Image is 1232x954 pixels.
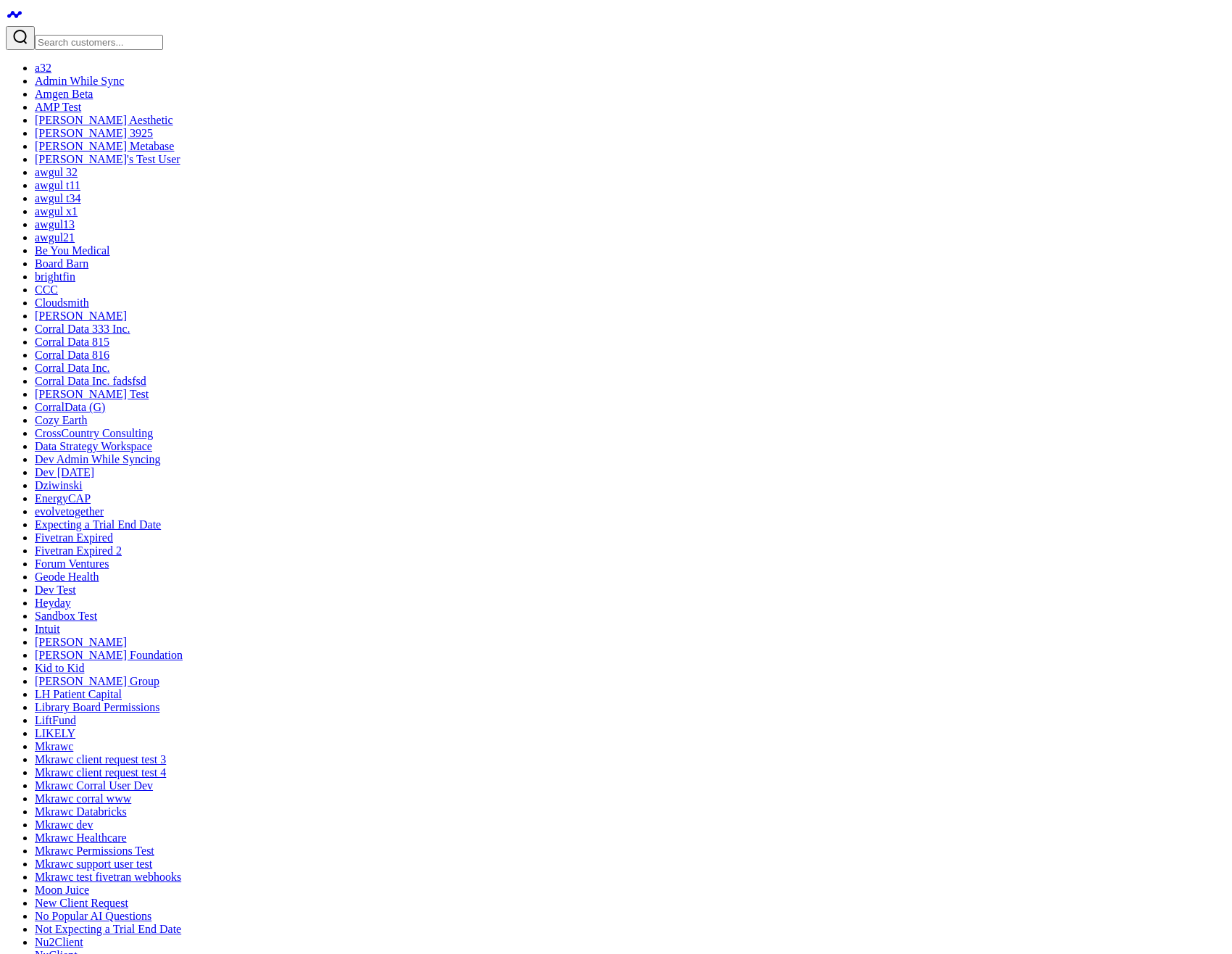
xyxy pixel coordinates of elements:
[6,26,35,50] button: Search customers button
[35,75,124,87] a: Admin While Sync
[35,414,87,426] a: Cozy Earth
[35,127,153,139] a: [PERSON_NAME] 3925
[35,662,84,674] a: Kid to Kid
[35,375,146,387] a: Corral Data Inc. fadsfsd
[35,192,81,204] a: awgul t34
[35,336,109,348] a: Corral Data 815
[35,649,183,661] a: [PERSON_NAME] Foundation
[35,714,76,726] a: LiftFund
[35,349,109,361] a: Corral Data 816
[35,557,109,570] a: Forum Ventures
[35,701,159,713] a: Library Board Permissions
[35,401,105,413] a: CorralData (G)
[35,362,110,374] a: Corral Data Inc.
[35,388,149,400] a: [PERSON_NAME] Test
[35,492,91,505] a: EnergyCAP
[35,584,76,596] a: Dev Test
[35,923,181,935] a: Not Expecting a Trial End Date
[35,610,97,622] a: Sandbox Test
[35,805,127,818] a: Mkrawc Databricks
[35,727,75,739] a: LIKELY
[35,740,73,752] a: Mkrawc
[35,114,173,126] a: [PERSON_NAME] Aesthetic
[35,244,110,257] a: Be You Medical
[35,88,93,100] a: Amgen Beta
[35,884,89,896] a: Moon Juice
[35,440,152,452] a: Data Strategy Workspace
[35,597,71,609] a: Heyday
[35,910,151,922] a: No Popular AI Questions
[35,936,83,948] a: Nu2Client
[35,858,152,870] a: Mkrawc support user test
[35,427,153,439] a: CrossCountry Consulting
[35,675,159,687] a: [PERSON_NAME] Group
[35,623,60,635] a: Intuit
[35,505,104,518] a: evolvetogether
[35,218,75,231] a: awgul13
[35,62,51,74] a: a32
[35,636,127,648] a: [PERSON_NAME]
[35,453,160,465] a: Dev Admin While Syncing
[35,166,78,178] a: awgul 32
[35,688,122,700] a: LH Patient Capital
[35,518,161,531] a: Expecting a Trial End Date
[35,544,122,557] a: Fivetran Expired 2
[35,140,174,152] a: [PERSON_NAME] Metabase
[35,35,163,50] input: Search customers input
[35,153,180,165] a: [PERSON_NAME]'s Test User
[35,205,78,217] a: awgul x1
[35,479,83,491] a: Dziwinski
[35,531,113,544] a: Fivetran Expired
[35,753,166,766] a: Mkrawc client request test 3
[35,571,99,583] a: Geode Health
[35,466,94,478] a: Dev [DATE]
[35,310,127,322] a: [PERSON_NAME]
[35,257,88,270] a: Board Barn
[35,323,130,335] a: Corral Data 333 Inc.
[35,779,153,792] a: Mkrawc Corral User Dev
[35,792,131,805] a: Mkrawc corral www
[35,831,127,844] a: Mkrawc Healthcare
[35,897,128,909] a: New Client Request
[35,871,181,883] a: Mkrawc test fivetran webhooks
[35,766,166,779] a: Mkrawc client request test 4
[35,818,93,831] a: Mkrawc dev
[35,179,80,191] a: awgul t11
[35,283,58,296] a: CCC
[35,101,81,113] a: AMP Test
[35,845,154,857] a: Mkrawc Permissions Test
[35,296,89,309] a: Cloudsmith
[35,270,75,283] a: brightfin
[35,231,75,244] a: awgul21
